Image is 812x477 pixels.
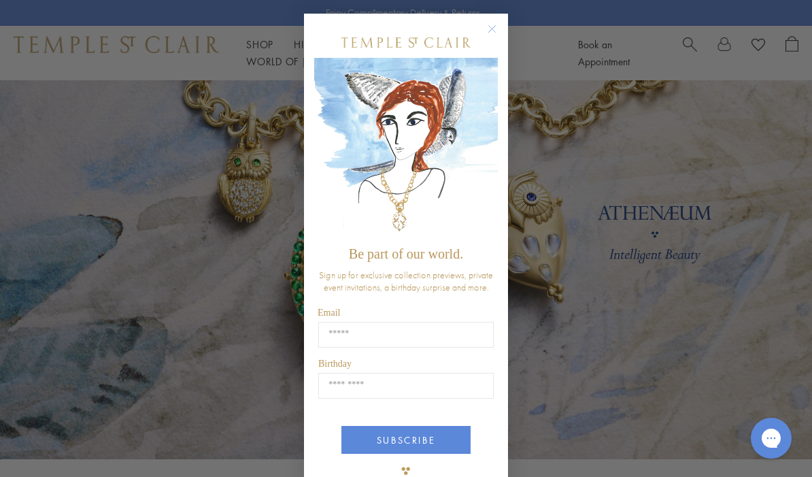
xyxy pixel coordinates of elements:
[314,58,498,240] img: c4a9eb12-d91a-4d4a-8ee0-386386f4f338.jpeg
[319,269,493,293] span: Sign up for exclusive collection previews, private event invitations, a birthday surprise and more.
[318,359,352,369] span: Birthday
[341,37,471,48] img: Temple St. Clair
[349,246,463,261] span: Be part of our world.
[744,413,798,463] iframe: Gorgias live chat messenger
[318,322,494,348] input: Email
[318,308,340,318] span: Email
[490,27,507,44] button: Close dialog
[341,426,471,454] button: SUBSCRIBE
